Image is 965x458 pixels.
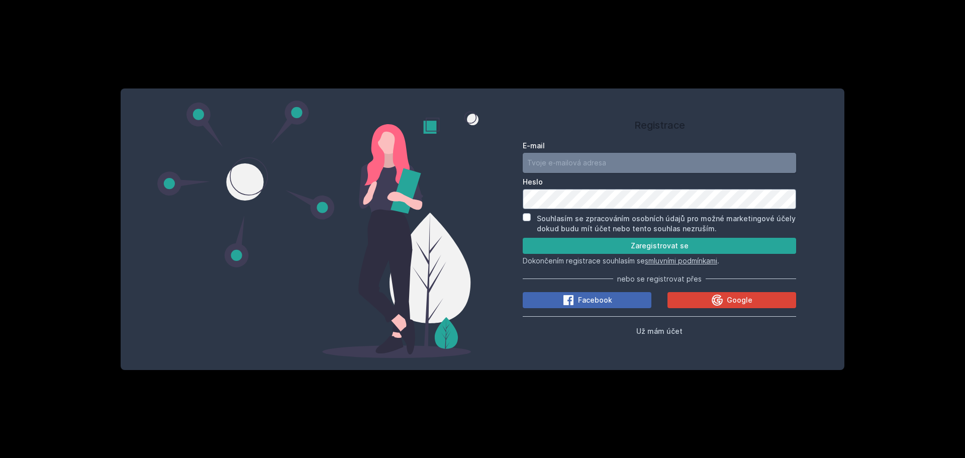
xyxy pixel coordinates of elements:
label: E-mail [523,141,796,151]
button: Už mám účet [636,325,683,337]
span: nebo se registrovat přes [617,274,702,284]
p: Dokončením registrace souhlasím se . [523,256,796,266]
span: Facebook [578,295,612,305]
span: Už mám účet [636,327,683,335]
input: Tvoje e-mailová adresa [523,153,796,173]
label: Souhlasím se zpracováním osobních údajů pro možné marketingové účely dokud budu mít účet nebo ten... [537,214,796,233]
a: smluvními podmínkami [645,256,717,265]
button: Facebook [523,292,651,308]
label: Heslo [523,177,796,187]
button: Zaregistrovat se [523,238,796,254]
h1: Registrace [523,118,796,133]
span: Google [727,295,752,305]
button: Google [667,292,796,308]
